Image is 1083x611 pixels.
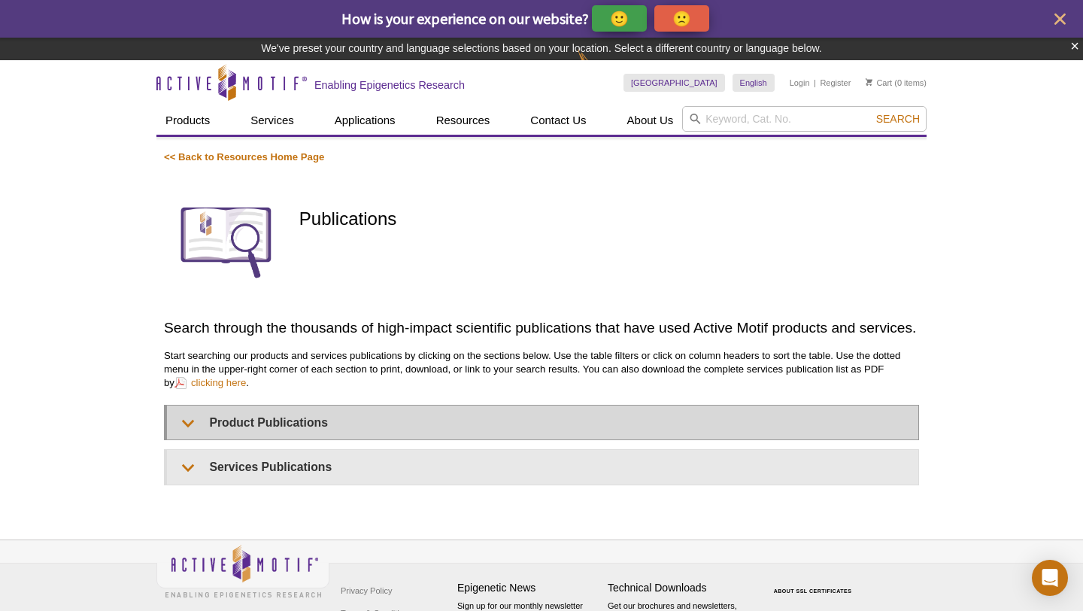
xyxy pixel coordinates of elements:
a: About Us [618,106,683,135]
a: English [733,74,775,92]
a: Register [820,78,851,88]
div: Open Intercom Messenger [1032,560,1068,596]
h4: Epigenetic News [457,582,600,594]
a: Cart [866,78,892,88]
a: clicking here [174,375,246,390]
button: Search [872,112,924,126]
summary: Product Publications [167,406,918,439]
h4: Technical Downloads [608,582,751,594]
span: Search [876,113,920,125]
h1: Publications [299,209,919,231]
a: ABOUT SSL CERTIFICATES [774,588,852,594]
p: Start searching our products and services publications by clicking on the sections below. Use the... [164,349,919,390]
a: << Back to Resources Home Page [164,151,324,163]
img: Active Motif, [156,540,329,601]
a: Privacy Policy [337,579,396,602]
li: (0 items) [866,74,927,92]
a: Services [241,106,303,135]
h2: Search through the thousands of high-impact scientific publications that have used Active Motif p... [164,318,919,338]
li: | [814,74,816,92]
p: 🙂 [610,9,629,28]
a: Products [156,106,219,135]
input: Keyword, Cat. No. [682,106,927,132]
span: How is your experience on our website? [341,9,589,28]
a: Login [790,78,810,88]
img: Your Cart [866,78,872,86]
img: Publications [164,179,288,303]
p: 🙁 [672,9,691,28]
a: [GEOGRAPHIC_DATA] [623,74,725,92]
h2: Enabling Epigenetics Research [314,78,465,92]
a: Resources [427,106,499,135]
a: Contact Us [521,106,595,135]
table: Click to Verify - This site chose Symantec SSL for secure e-commerce and confidential communicati... [758,567,871,600]
a: Applications [326,106,405,135]
button: × [1070,38,1079,55]
summary: Services Publications [167,450,918,484]
button: close [1051,10,1069,29]
img: Change Here [578,49,617,84]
